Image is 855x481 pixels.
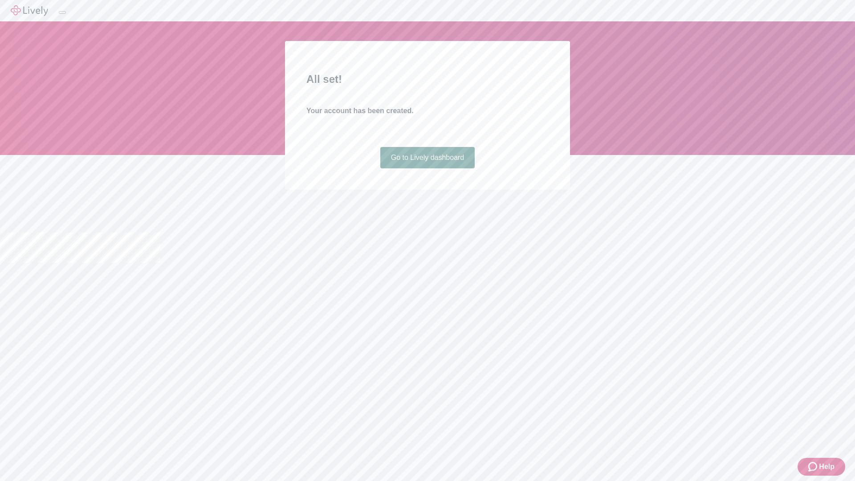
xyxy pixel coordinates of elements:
[306,106,549,116] h4: Your account has been created.
[380,147,475,168] a: Go to Lively dashboard
[808,461,819,472] svg: Zendesk support icon
[11,5,48,16] img: Lively
[59,11,66,14] button: Log out
[798,458,845,476] button: Zendesk support iconHelp
[306,71,549,87] h2: All set!
[819,461,835,472] span: Help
